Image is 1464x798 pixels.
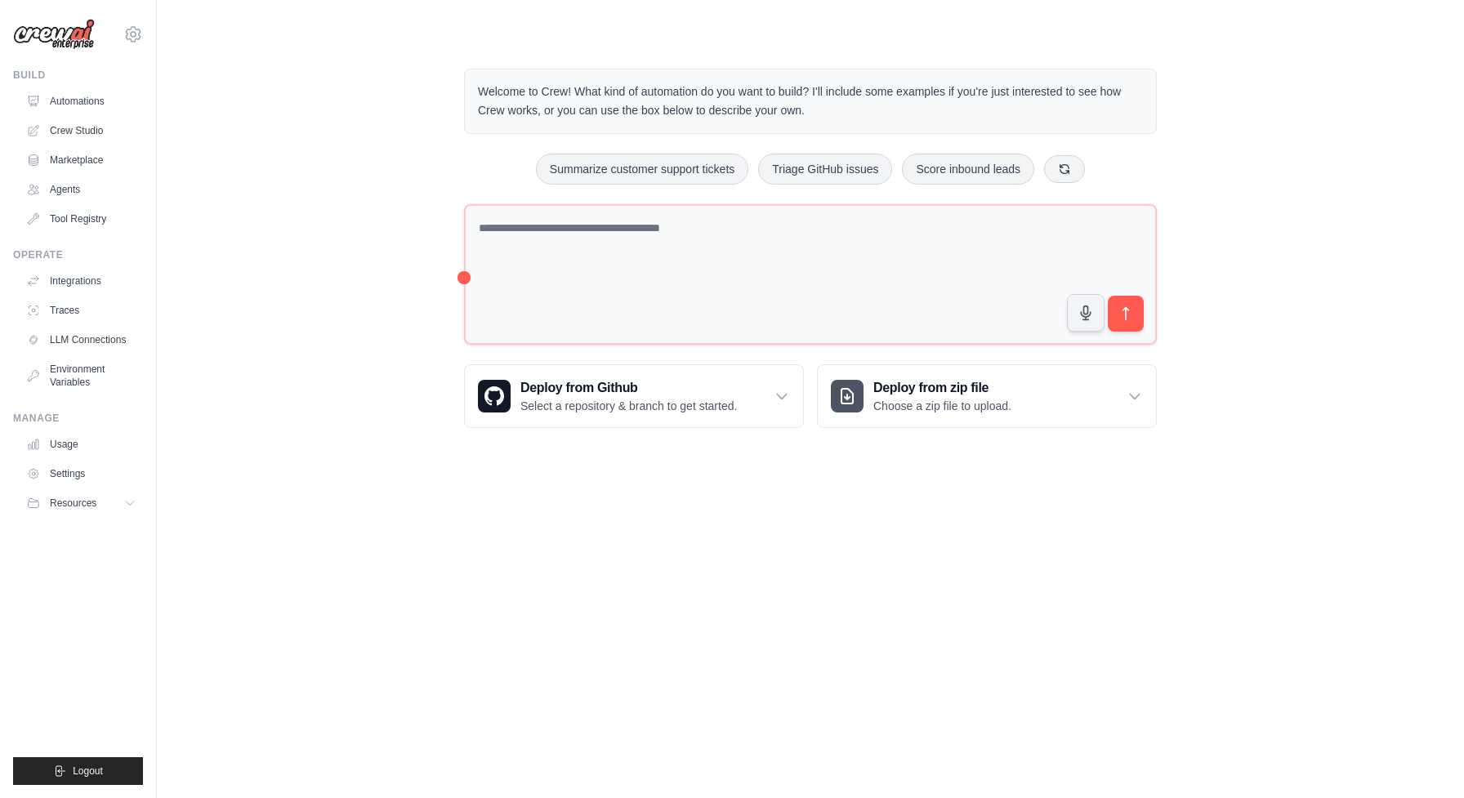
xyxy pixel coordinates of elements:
h3: Deploy from zip file [873,378,1011,398]
a: Automations [20,88,143,114]
p: Choose a zip file to upload. [873,398,1011,414]
button: Resources [20,490,143,516]
a: Integrations [20,268,143,294]
h3: Deploy from Github [520,378,737,398]
button: Triage GitHub issues [758,154,892,185]
div: Manage [13,412,143,425]
a: LLM Connections [20,327,143,353]
a: Traces [20,297,143,323]
img: Logo [13,19,95,50]
a: Marketplace [20,147,143,173]
a: Agents [20,176,143,203]
button: Logout [13,757,143,785]
button: Summarize customer support tickets [536,154,748,185]
a: Crew Studio [20,118,143,144]
a: Settings [20,461,143,487]
div: Build [13,69,143,82]
span: Resources [50,497,96,510]
p: Welcome to Crew! What kind of automation do you want to build? I'll include some examples if you'... [478,82,1143,120]
span: Logout [73,765,103,778]
div: Operate [13,248,143,261]
a: Environment Variables [20,356,143,395]
a: Tool Registry [20,206,143,232]
a: Usage [20,431,143,457]
button: Score inbound leads [902,154,1034,185]
p: Select a repository & branch to get started. [520,398,737,414]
